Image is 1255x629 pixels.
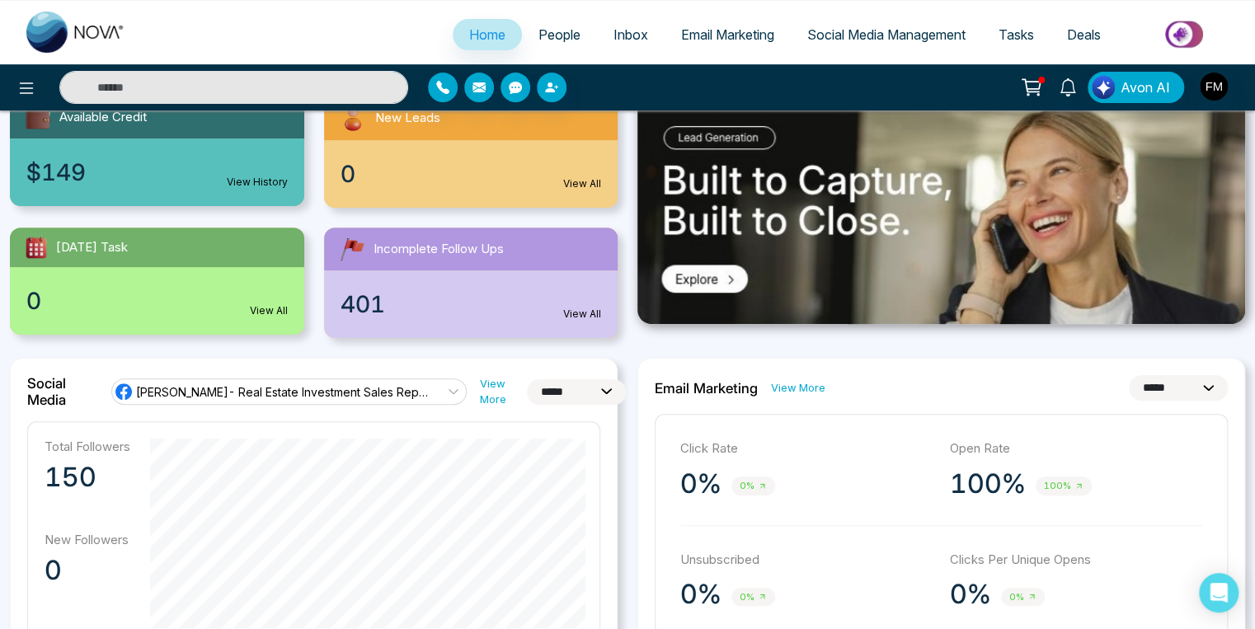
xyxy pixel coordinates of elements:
[680,578,722,611] p: 0%
[1092,76,1115,99] img: Lead Flow
[469,26,505,43] span: Home
[637,96,1245,324] img: .
[45,461,130,494] p: 150
[731,588,775,607] span: 0%
[731,476,775,495] span: 0%
[807,26,966,43] span: Social Media Management
[680,551,933,570] p: Unsubscribed
[314,228,628,338] a: Incomplete Follow Ups401View All
[375,109,440,128] span: New Leads
[563,176,601,191] a: View All
[655,380,758,397] h2: Email Marketing
[341,287,385,322] span: 401
[950,551,1203,570] p: Clicks Per Unique Opens
[950,578,991,611] p: 0%
[453,19,522,50] a: Home
[1121,77,1170,97] span: Avon AI
[597,19,665,50] a: Inbox
[538,26,580,43] span: People
[45,554,130,587] p: 0
[1001,588,1045,607] span: 0%
[950,467,1026,500] p: 100%
[23,234,49,261] img: todayTask.svg
[337,102,369,134] img: newLeads.svg
[1067,26,1101,43] span: Deals
[680,439,933,458] p: Click Rate
[1051,19,1117,50] a: Deals
[135,384,431,400] span: [PERSON_NAME]- Real Estate Investment Sales Representative
[950,439,1203,458] p: Open Rate
[982,19,1051,50] a: Tasks
[1200,73,1228,101] img: User Avatar
[26,284,41,318] span: 0
[337,234,367,264] img: followUps.svg
[314,96,628,208] a: New Leads0View All
[1036,476,1092,495] span: 100%
[227,175,288,190] a: View History
[680,467,722,500] p: 0%
[999,26,1034,43] span: Tasks
[480,376,527,407] a: View More
[1126,16,1245,53] img: Market-place.gif
[45,532,130,547] p: New Followers
[45,439,130,454] p: Total Followers
[26,12,125,53] img: Nova CRM Logo
[1088,72,1184,103] button: Avon AI
[522,19,597,50] a: People
[563,307,601,322] a: View All
[23,102,53,132] img: availableCredit.svg
[59,108,147,127] span: Available Credit
[681,26,774,43] span: Email Marketing
[26,155,86,190] span: $149
[665,19,791,50] a: Email Marketing
[250,303,288,318] a: View All
[771,380,825,396] a: View More
[341,157,355,191] span: 0
[791,19,982,50] a: Social Media Management
[56,238,128,257] span: [DATE] Task
[27,375,98,408] h2: Social Media
[1199,573,1239,613] div: Open Intercom Messenger
[374,240,504,259] span: Incomplete Follow Ups
[613,26,648,43] span: Inbox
